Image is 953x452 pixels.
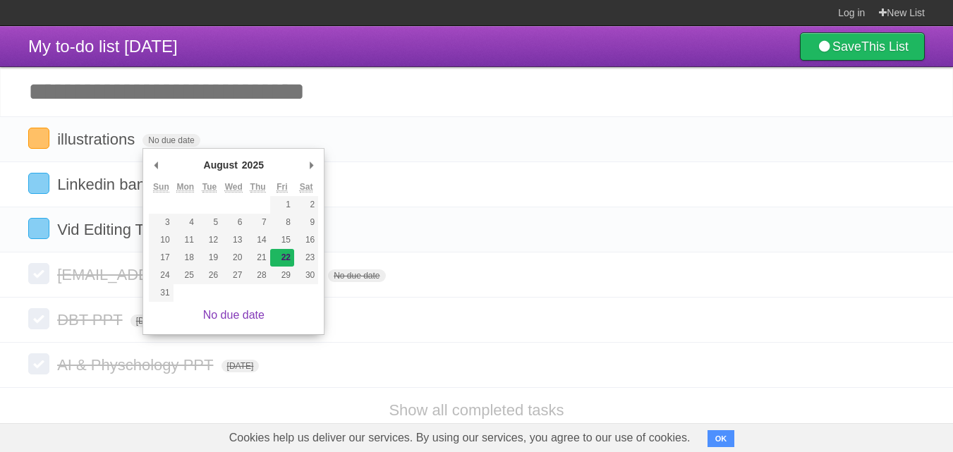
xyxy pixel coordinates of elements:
button: Previous Month [149,154,163,176]
button: 26 [198,267,221,284]
button: 25 [174,267,198,284]
abbr: Tuesday [202,182,217,193]
button: 11 [174,231,198,249]
button: 23 [294,249,318,267]
button: 22 [270,249,294,267]
span: Linkedin banner [57,176,171,193]
button: 20 [221,249,245,267]
button: Next Month [304,154,318,176]
button: 21 [245,249,269,267]
button: 31 [149,284,173,302]
button: 7 [245,214,269,231]
span: [EMAIL_ADDRESS][DOMAIN_NAME] [57,266,324,283]
button: 1 [270,196,294,214]
button: 27 [221,267,245,284]
button: 28 [245,267,269,284]
abbr: Sunday [153,182,169,193]
span: [DATE] [130,314,169,327]
button: 9 [294,214,318,231]
button: 19 [198,249,221,267]
button: 15 [270,231,294,249]
button: 2 [294,196,318,214]
button: 14 [245,231,269,249]
label: Done [28,308,49,329]
label: Done [28,173,49,194]
button: 4 [174,214,198,231]
span: AI & Physchology PPT [57,356,217,374]
b: This List [861,39,909,54]
div: 2025 [240,154,266,176]
button: 6 [221,214,245,231]
abbr: Saturday [300,182,313,193]
button: 17 [149,249,173,267]
span: No due date [142,134,200,147]
span: Cookies help us deliver our services. By using our services, you agree to our use of cookies. [215,424,705,452]
a: SaveThis List [800,32,925,61]
button: 8 [270,214,294,231]
label: Done [28,128,49,149]
abbr: Friday [277,182,287,193]
div: August [202,154,240,176]
abbr: Thursday [250,182,266,193]
label: Done [28,353,49,374]
button: 5 [198,214,221,231]
button: 16 [294,231,318,249]
button: OK [708,430,735,447]
abbr: Wednesday [225,182,243,193]
button: 18 [174,249,198,267]
button: 29 [270,267,294,284]
abbr: Monday [176,182,194,193]
span: My to-do list [DATE] [28,37,178,56]
span: Vid Editing Turtle [57,221,178,238]
button: 10 [149,231,173,249]
button: 3 [149,214,173,231]
a: Show all completed tasks [389,401,564,419]
label: Done [28,263,49,284]
span: DBT PPT [57,311,126,329]
button: 30 [294,267,318,284]
span: [DATE] [221,360,260,372]
button: 12 [198,231,221,249]
a: No due date [203,309,265,321]
button: 13 [221,231,245,249]
label: Done [28,218,49,239]
span: No due date [328,269,385,282]
span: illustrations [57,130,138,148]
button: 24 [149,267,173,284]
